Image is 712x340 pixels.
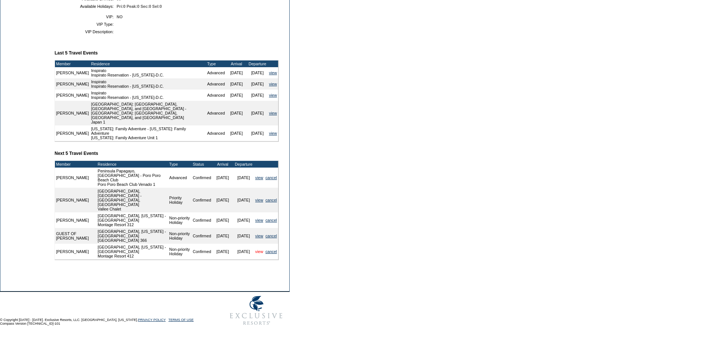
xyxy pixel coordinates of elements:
[269,111,277,115] a: view
[212,161,233,168] td: Arrival
[212,212,233,228] td: [DATE]
[233,168,254,188] td: [DATE]
[55,50,98,56] b: Last 5 Travel Events
[55,125,90,141] td: [PERSON_NAME]
[96,244,168,259] td: [GEOGRAPHIC_DATA], [US_STATE] - [GEOGRAPHIC_DATA] Montage Resort 412
[55,168,94,188] td: [PERSON_NAME]
[206,67,226,78] td: Advanced
[192,188,212,212] td: Confirmed
[58,22,114,26] td: VIP Type:
[96,188,168,212] td: [GEOGRAPHIC_DATA], [GEOGRAPHIC_DATA] - [GEOGRAPHIC_DATA], [GEOGRAPHIC_DATA] Vallee Chalet
[192,212,212,228] td: Confirmed
[55,67,90,78] td: [PERSON_NAME]
[55,228,94,244] td: GUEST OF [PERSON_NAME]
[58,15,114,19] td: VIP:
[233,188,254,212] td: [DATE]
[269,71,277,75] a: view
[247,125,268,141] td: [DATE]
[269,82,277,86] a: view
[117,15,123,19] span: NO
[55,244,94,259] td: [PERSON_NAME]
[265,249,277,254] a: cancel
[96,161,168,168] td: Residence
[168,228,192,244] td: Non-priority Holiday
[90,78,206,90] td: Inspirato Inspirato Reservation - [US_STATE]-D.C.
[206,125,226,141] td: Advanced
[269,93,277,97] a: view
[206,90,226,101] td: Advanced
[58,29,114,34] td: VIP Description:
[169,318,194,322] a: TERMS OF USE
[247,67,268,78] td: [DATE]
[55,78,90,90] td: [PERSON_NAME]
[168,212,192,228] td: Non-priority Holiday
[265,198,277,202] a: cancel
[96,168,168,188] td: Peninsula Papagayo, [GEOGRAPHIC_DATA] - Poro Poro Beach Club Poro Poro Beach Club Venado 1
[138,318,166,322] a: PRIVACY POLICY
[226,60,247,67] td: Arrival
[55,212,94,228] td: [PERSON_NAME]
[192,228,212,244] td: Confirmed
[55,161,94,168] td: Member
[192,168,212,188] td: Confirmed
[192,161,212,168] td: Status
[206,60,226,67] td: Type
[212,188,233,212] td: [DATE]
[58,4,114,9] td: Available Holidays:
[226,90,247,101] td: [DATE]
[265,234,277,238] a: cancel
[226,67,247,78] td: [DATE]
[247,78,268,90] td: [DATE]
[233,244,254,259] td: [DATE]
[206,101,226,125] td: Advanced
[212,168,233,188] td: [DATE]
[233,161,254,168] td: Departure
[90,101,206,125] td: [GEOGRAPHIC_DATA]: [GEOGRAPHIC_DATA], [GEOGRAPHIC_DATA], and [GEOGRAPHIC_DATA] - [GEOGRAPHIC_DATA...
[255,175,263,180] a: view
[233,228,254,244] td: [DATE]
[223,292,290,329] img: Exclusive Resorts
[255,249,263,254] a: view
[55,188,94,212] td: [PERSON_NAME]
[247,90,268,101] td: [DATE]
[55,60,90,67] td: Member
[117,4,162,9] span: Pri:0 Peak:0 Sec:0 Sel:0
[226,125,247,141] td: [DATE]
[168,161,192,168] td: Type
[255,198,263,202] a: view
[247,60,268,67] td: Departure
[255,234,263,238] a: view
[168,244,192,259] td: Non-priority Holiday
[90,67,206,78] td: Inspirato Inspirato Reservation - [US_STATE]-D.C.
[192,244,212,259] td: Confirmed
[255,218,263,222] a: view
[206,78,226,90] td: Advanced
[96,228,168,244] td: [GEOGRAPHIC_DATA], [US_STATE] - [GEOGRAPHIC_DATA] [GEOGRAPHIC_DATA] 366
[212,244,233,259] td: [DATE]
[269,131,277,135] a: view
[55,101,90,125] td: [PERSON_NAME]
[233,212,254,228] td: [DATE]
[265,218,277,222] a: cancel
[90,90,206,101] td: Inspirato Inspirato Reservation - [US_STATE]-D.C.
[90,60,206,67] td: Residence
[265,175,277,180] a: cancel
[168,188,192,212] td: Priority Holiday
[212,228,233,244] td: [DATE]
[55,90,90,101] td: [PERSON_NAME]
[90,125,206,141] td: [US_STATE]: Family Adventure - [US_STATE]: Family Adventure [US_STATE]: Family Adventure Unit 1
[168,168,192,188] td: Advanced
[226,78,247,90] td: [DATE]
[96,212,168,228] td: [GEOGRAPHIC_DATA], [US_STATE] - [GEOGRAPHIC_DATA] Montage Resort 312
[55,151,98,156] b: Next 5 Travel Events
[247,101,268,125] td: [DATE]
[226,101,247,125] td: [DATE]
